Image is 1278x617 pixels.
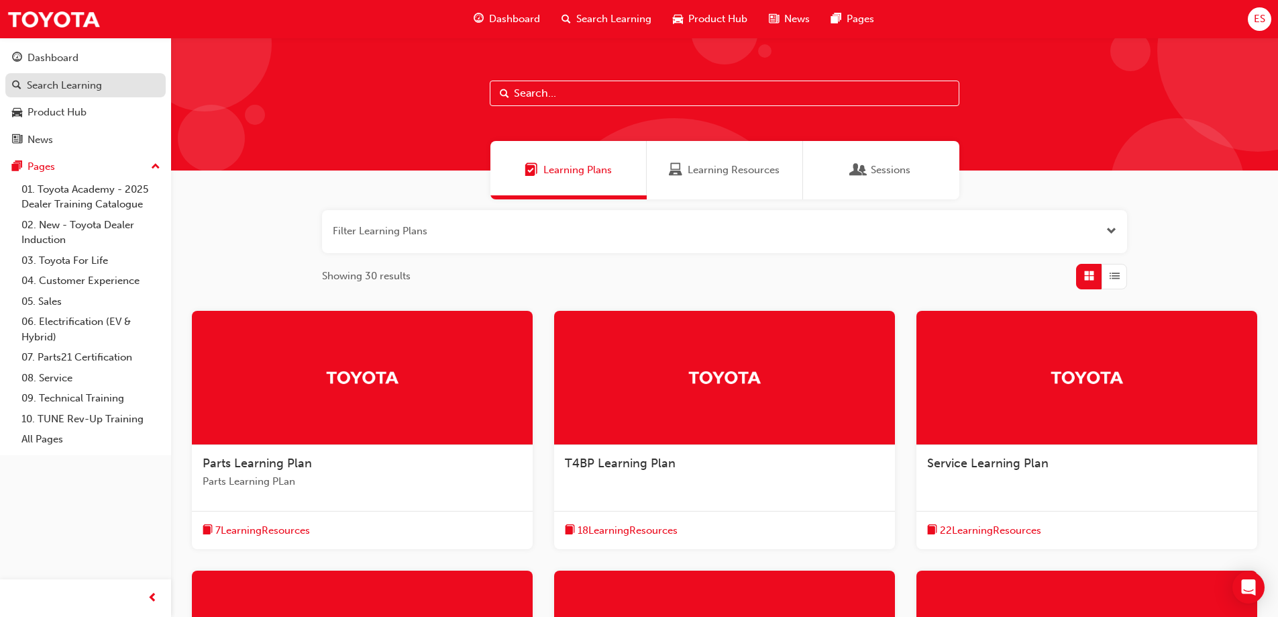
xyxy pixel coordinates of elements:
span: Showing 30 results [322,269,411,284]
span: 7 Learning Resources [215,523,310,538]
span: Learning Plans [543,162,612,178]
button: Pages [5,154,166,179]
span: book-icon [927,522,937,539]
span: book-icon [203,522,213,539]
span: Dashboard [489,11,540,27]
span: search-icon [12,80,21,92]
a: SessionsSessions [803,141,959,199]
div: Pages [28,159,55,175]
span: Learning Resources [669,162,682,178]
a: Learning PlansLearning Plans [490,141,647,199]
a: search-iconSearch Learning [551,5,662,33]
a: car-iconProduct Hub [662,5,758,33]
img: Trak [1050,365,1124,389]
span: Pages [847,11,874,27]
a: 07. Parts21 Certification [16,347,166,368]
div: Product Hub [28,105,87,120]
a: Dashboard [5,46,166,70]
a: TrakParts Learning PlanParts Learning PLanbook-icon7LearningResources [192,311,533,550]
a: 02. New - Toyota Dealer Induction [16,215,166,250]
span: List [1110,269,1120,284]
span: Parts Learning Plan [203,456,312,471]
a: news-iconNews [758,5,820,33]
span: Parts Learning PLan [203,474,522,489]
span: Product Hub [688,11,747,27]
span: pages-icon [831,11,841,28]
span: car-icon [673,11,683,28]
span: Learning Plans [525,162,538,178]
a: News [5,128,166,152]
a: pages-iconPages [820,5,885,33]
img: Trak [7,4,101,34]
button: Open the filter [1106,224,1116,239]
div: Dashboard [28,50,78,66]
a: Product Hub [5,100,166,125]
span: Learning Resources [688,162,780,178]
span: Sessions [871,162,910,178]
div: News [28,132,53,148]
a: Search Learning [5,73,166,98]
img: Trak [325,365,399,389]
a: TrakT4BP Learning Planbook-icon18LearningResources [554,311,895,550]
span: pages-icon [12,161,22,173]
a: 01. Toyota Academy - 2025 Dealer Training Catalogue [16,179,166,215]
span: Search Learning [576,11,651,27]
a: TrakService Learning Planbook-icon22LearningResources [916,311,1257,550]
button: book-icon18LearningResources [565,522,678,539]
div: Search Learning [27,78,102,93]
a: 05. Sales [16,291,166,312]
a: 06. Electrification (EV & Hybrid) [16,312,166,347]
button: ES [1248,7,1271,31]
span: news-icon [769,11,779,28]
span: search-icon [562,11,571,28]
span: Sessions [852,162,865,178]
a: 03. Toyota For Life [16,250,166,271]
button: book-icon22LearningResources [927,522,1041,539]
a: All Pages [16,429,166,450]
span: book-icon [565,522,575,539]
span: T4BP Learning Plan [565,456,676,471]
a: 08. Service [16,368,166,389]
a: 10. TUNE Rev-Up Training [16,409,166,430]
span: news-icon [12,134,22,146]
span: car-icon [12,107,22,119]
a: 04. Customer Experience [16,271,166,291]
span: guage-icon [12,52,22,64]
a: guage-iconDashboard [463,5,551,33]
span: 22 Learning Resources [940,523,1041,538]
span: up-icon [151,158,160,176]
span: 18 Learning Resources [578,523,678,538]
a: 09. Technical Training [16,388,166,409]
span: Grid [1084,269,1094,284]
span: ES [1254,11,1265,27]
span: News [784,11,810,27]
button: DashboardSearch LearningProduct HubNews [5,43,166,154]
span: Search [500,86,509,101]
input: Search... [490,81,959,106]
span: guage-icon [474,11,484,28]
button: book-icon7LearningResources [203,522,310,539]
span: prev-icon [148,590,158,607]
img: Trak [688,365,761,389]
a: Learning ResourcesLearning Resources [647,141,803,199]
span: Service Learning Plan [927,456,1049,471]
div: Open Intercom Messenger [1232,571,1265,604]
